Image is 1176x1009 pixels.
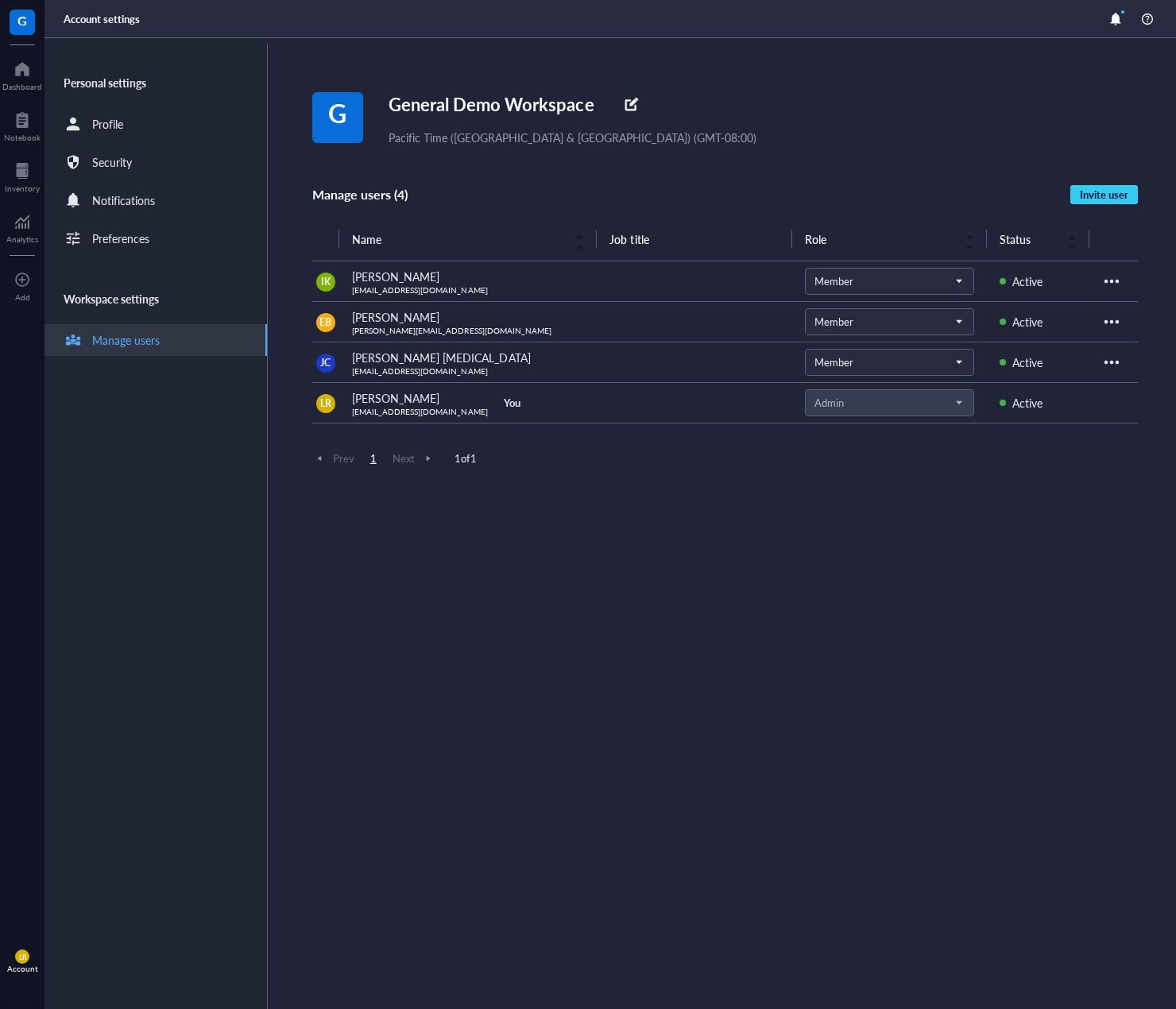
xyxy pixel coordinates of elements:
[352,366,530,376] div: [EMAIL_ADDRESS][DOMAIN_NAME]
[352,268,487,285] div: [PERSON_NAME]
[597,218,791,261] th: Job title
[2,82,42,91] div: Dashboard
[312,451,354,466] span: Prev
[5,184,40,193] div: Inventory
[92,191,155,209] div: Notifications
[364,451,383,466] span: 1
[352,349,530,366] div: [PERSON_NAME] [MEDICAL_DATA]
[64,12,140,26] div: Account settings
[455,451,477,466] span: 1 of 1
[4,133,41,142] div: Notebook
[92,115,123,133] div: Profile
[494,395,530,411] div: You
[321,275,331,289] span: IK
[44,108,267,140] a: Profile
[1012,354,1043,371] div: Active
[792,218,987,261] th: Role
[352,407,487,416] div: [EMAIL_ADDRESS][DOMAIN_NAME]
[44,146,267,178] a: Security
[352,308,551,326] div: [PERSON_NAME]
[814,315,961,329] span: Member
[319,315,331,330] span: EB
[1000,230,1058,248] span: Status
[352,326,551,335] div: [PERSON_NAME][EMAIL_ADDRESS][DOMAIN_NAME]
[18,953,26,961] span: LR
[352,230,565,248] span: Name
[814,355,961,369] span: Member
[389,91,594,117] span: General Demo Workspace
[17,10,27,30] span: G
[44,222,267,254] a: Preferences
[44,184,267,216] a: Notifications
[4,107,41,142] a: Notebook
[1070,185,1138,204] button: Invite user
[352,285,487,295] div: [EMAIL_ADDRESS][DOMAIN_NAME]
[92,331,160,349] div: Manage users
[44,280,267,318] div: Workspace settings
[7,964,38,973] div: Account
[2,56,42,91] a: Dashboard
[328,93,346,133] span: G
[6,209,38,244] a: Analytics
[44,324,267,356] a: Manage users
[5,158,40,193] a: Inventory
[1012,273,1043,290] div: Active
[805,230,955,248] span: Role
[987,218,1090,261] th: Status
[44,64,267,102] div: Personal settings
[312,184,408,205] div: Manage users (4)
[393,451,435,466] span: Next
[320,396,331,411] span: LR
[320,356,331,370] span: JC
[6,234,38,244] div: Analytics
[339,218,597,261] th: Name
[92,230,149,247] div: Preferences
[15,292,30,302] div: Add
[389,129,757,146] div: Pacific Time ([GEOGRAPHIC_DATA] & [GEOGRAPHIC_DATA]) (GMT-08:00)
[814,396,961,410] span: Admin
[814,274,961,288] span: Member
[1012,394,1043,412] div: Active
[352,389,487,407] div: [PERSON_NAME]
[1012,313,1043,331] div: Active
[92,153,132,171] div: Security
[1080,187,1128,202] span: Invite user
